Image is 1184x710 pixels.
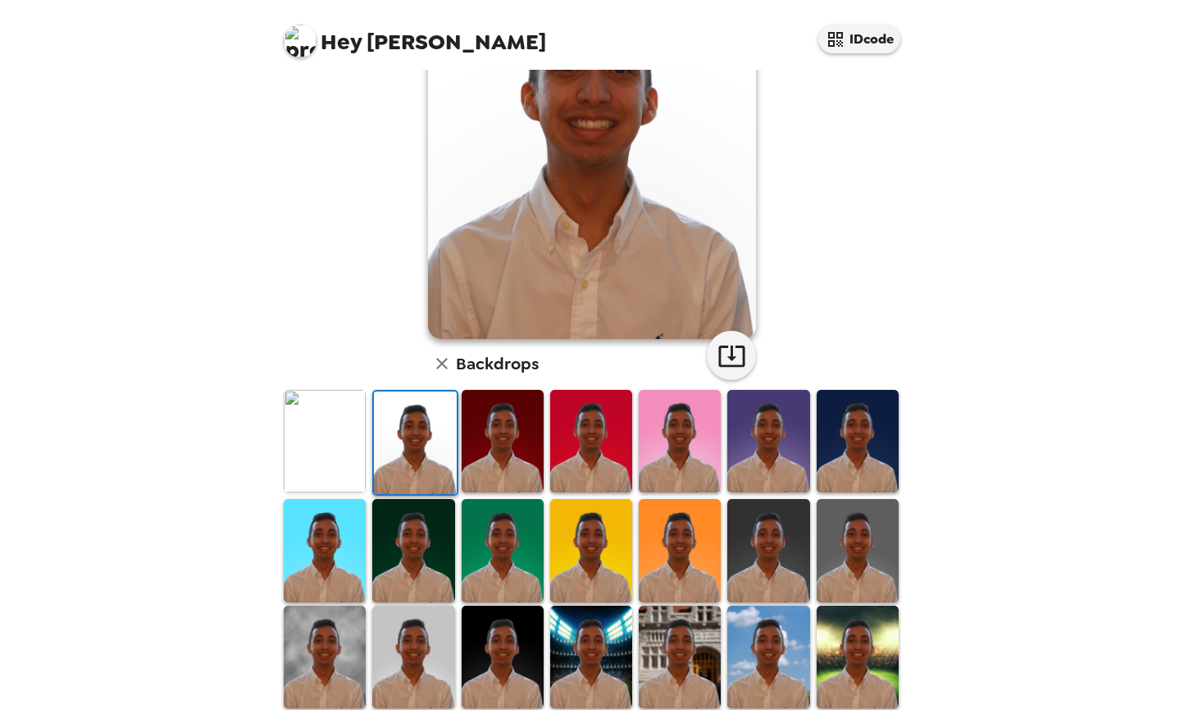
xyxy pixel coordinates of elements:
[284,390,366,492] img: Original
[321,27,362,57] span: Hey
[818,25,900,53] button: IDcode
[284,16,546,53] span: [PERSON_NAME]
[284,25,316,57] img: profile pic
[456,350,539,377] h6: Backdrops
